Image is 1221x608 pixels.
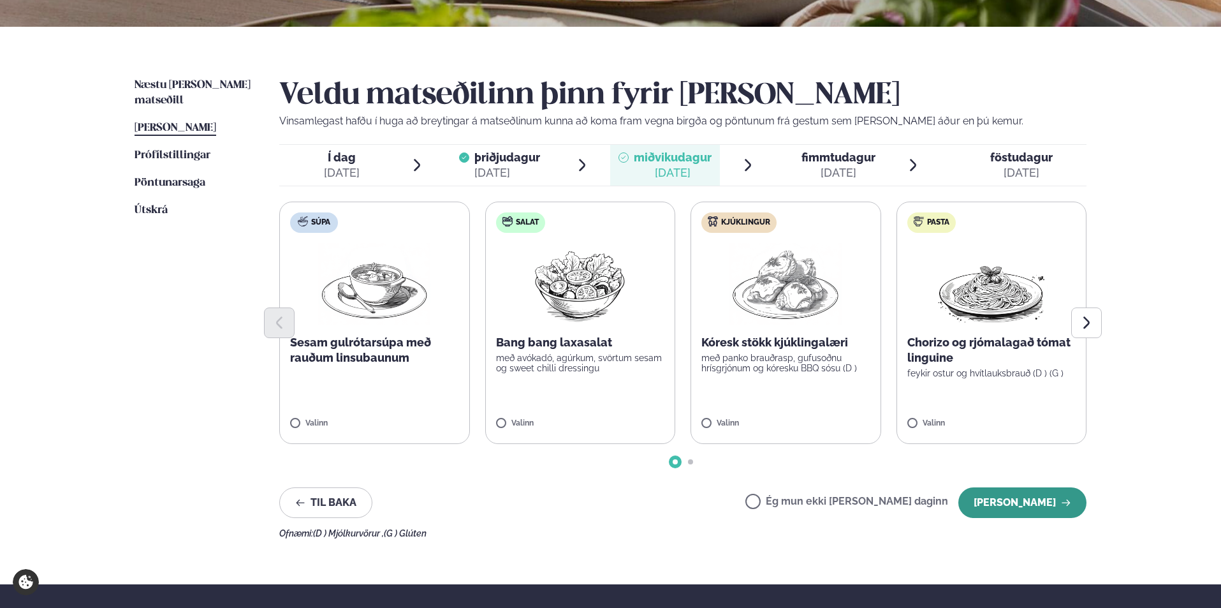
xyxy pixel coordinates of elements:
[135,78,254,108] a: Næstu [PERSON_NAME] matseðill
[264,308,295,338] button: Previous slide
[701,335,870,350] p: Kóresk stökk kjúklingalæri
[523,243,636,325] img: Salad.png
[384,528,427,538] span: (G ) Glúten
[135,203,168,218] a: Útskrá
[634,151,712,164] span: miðvikudagur
[688,459,693,464] span: Go to slide 2
[135,177,205,188] span: Pöntunarsaga
[958,487,1086,518] button: [PERSON_NAME]
[927,218,949,228] span: Pasta
[516,218,539,228] span: Salat
[496,335,665,350] p: Bang bang laxasalat
[135,80,251,106] span: Næstu [PERSON_NAME] matseðill
[135,148,210,163] a: Prófílstillingar
[1071,308,1102,338] button: Next slide
[135,205,168,216] span: Útskrá
[801,151,875,164] span: fimmtudagur
[279,528,1086,538] div: Ofnæmi:
[279,114,1086,129] p: Vinsamlegast hafðu í huga að breytingar á matseðlinum kunna að koma fram vegna birgða og pöntunum...
[135,121,216,136] a: [PERSON_NAME]
[914,216,924,226] img: pasta.svg
[290,335,459,366] p: Sesam gulrótarsúpa með rauðum linsubaunum
[474,165,540,181] div: [DATE]
[729,243,842,325] img: Chicken-thighs.png
[279,78,1086,114] h2: Veldu matseðilinn þinn fyrir [PERSON_NAME]
[324,150,360,165] span: Í dag
[313,528,384,538] span: (D ) Mjólkurvörur ,
[701,353,870,373] p: með panko brauðrasp, gufusoðnu hrísgrjónum og kóresku BBQ sósu (D )
[298,216,308,226] img: soup.svg
[708,216,718,226] img: chicken.svg
[135,150,210,161] span: Prófílstillingar
[673,459,678,464] span: Go to slide 1
[721,218,770,228] span: Kjúklingur
[474,151,540,164] span: þriðjudagur
[502,216,513,226] img: salad.svg
[324,165,360,181] div: [DATE]
[135,175,205,191] a: Pöntunarsaga
[13,569,39,595] a: Cookie settings
[907,335,1076,366] p: Chorizo og rjómalagað tómat linguine
[318,243,430,325] img: Soup.png
[496,353,665,373] p: með avókadó, agúrkum, svörtum sesam og sweet chilli dressingu
[990,151,1053,164] span: föstudagur
[801,165,875,181] div: [DATE]
[279,487,372,518] button: Til baka
[311,218,330,228] span: Súpa
[634,165,712,181] div: [DATE]
[990,165,1053,181] div: [DATE]
[907,368,1076,378] p: feykir ostur og hvítlauksbrauð (D ) (G )
[135,122,216,133] span: [PERSON_NAME]
[935,243,1048,325] img: Spagetti.png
